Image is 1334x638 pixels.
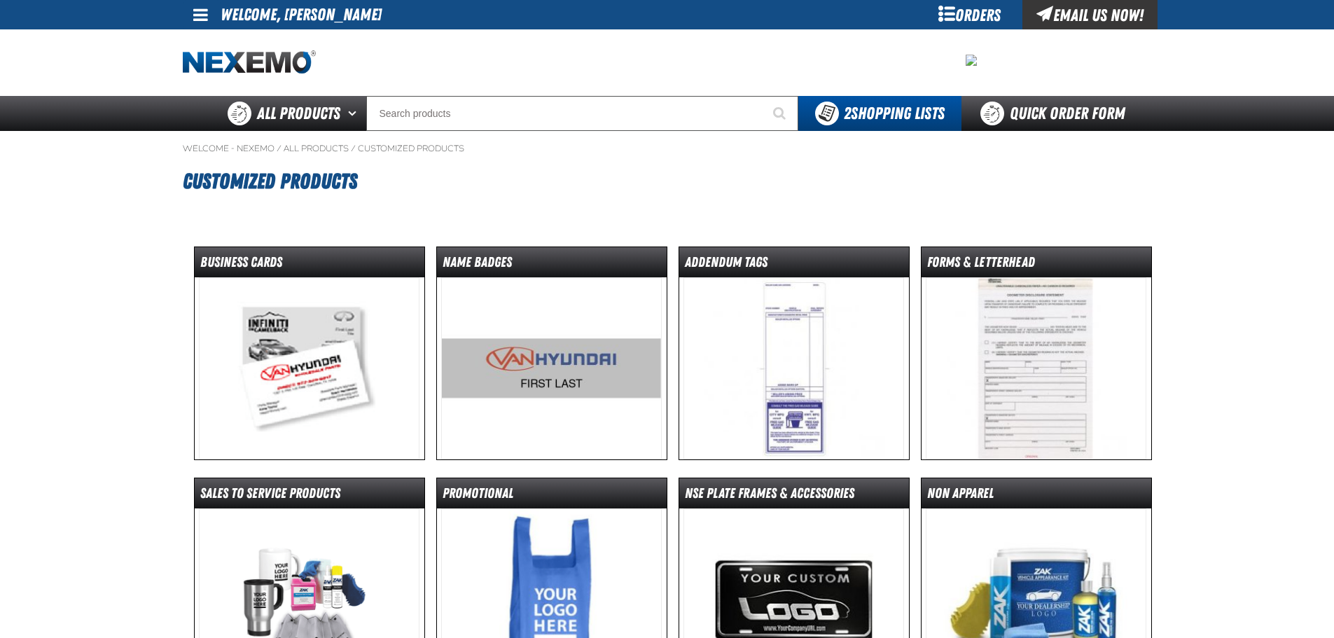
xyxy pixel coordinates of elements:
[437,484,667,508] dt: Promotional
[183,50,316,75] a: Home
[183,143,1152,154] nav: Breadcrumbs
[183,162,1152,200] h1: Customized Products
[922,484,1151,508] dt: Non Apparel
[441,277,662,459] img: Name Badges
[798,96,961,131] button: You have 2 Shopping Lists. Open to view details
[277,143,282,154] span: /
[199,277,419,459] img: Business Cards
[194,247,425,460] a: Business Cards
[966,55,977,66] img: 95cd036e7a365dbf138d5ec21cf29d30.jpeg
[844,104,851,123] strong: 2
[343,96,366,131] button: Open All Products pages
[926,277,1146,459] img: Forms & Letterhead
[257,101,340,126] span: All Products
[366,96,798,131] input: Search
[284,143,349,154] a: All Products
[679,484,909,508] dt: nse Plate Frames & Accessories
[351,143,356,154] span: /
[436,247,667,460] a: Name Badges
[183,50,316,75] img: Nexemo logo
[195,253,424,277] dt: Business Cards
[922,253,1151,277] dt: Forms & Letterhead
[763,96,798,131] button: Start Searching
[961,96,1151,131] a: Quick Order Form
[183,143,275,154] a: Welcome - Nexemo
[683,277,904,459] img: Addendum Tags
[921,247,1152,460] a: Forms & Letterhead
[844,104,945,123] span: Shopping Lists
[679,253,909,277] dt: Addendum Tags
[358,143,464,154] a: Customized Products
[679,247,910,460] a: Addendum Tags
[195,484,424,508] dt: Sales to Service Products
[437,253,667,277] dt: Name Badges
